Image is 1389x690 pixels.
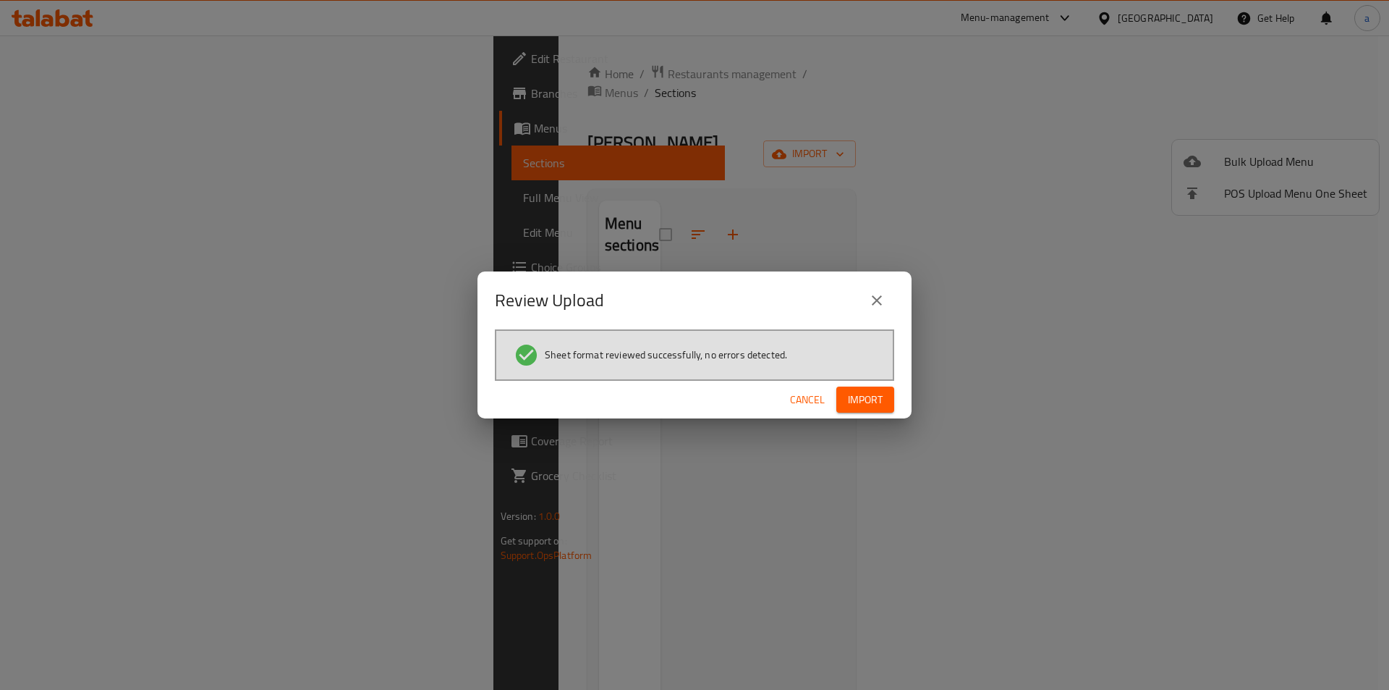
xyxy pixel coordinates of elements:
[784,387,831,413] button: Cancel
[836,387,894,413] button: Import
[495,289,604,312] h2: Review Upload
[545,348,787,362] span: Sheet format reviewed successfully, no errors detected.
[848,391,883,409] span: Import
[790,391,825,409] span: Cancel
[859,283,894,318] button: close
